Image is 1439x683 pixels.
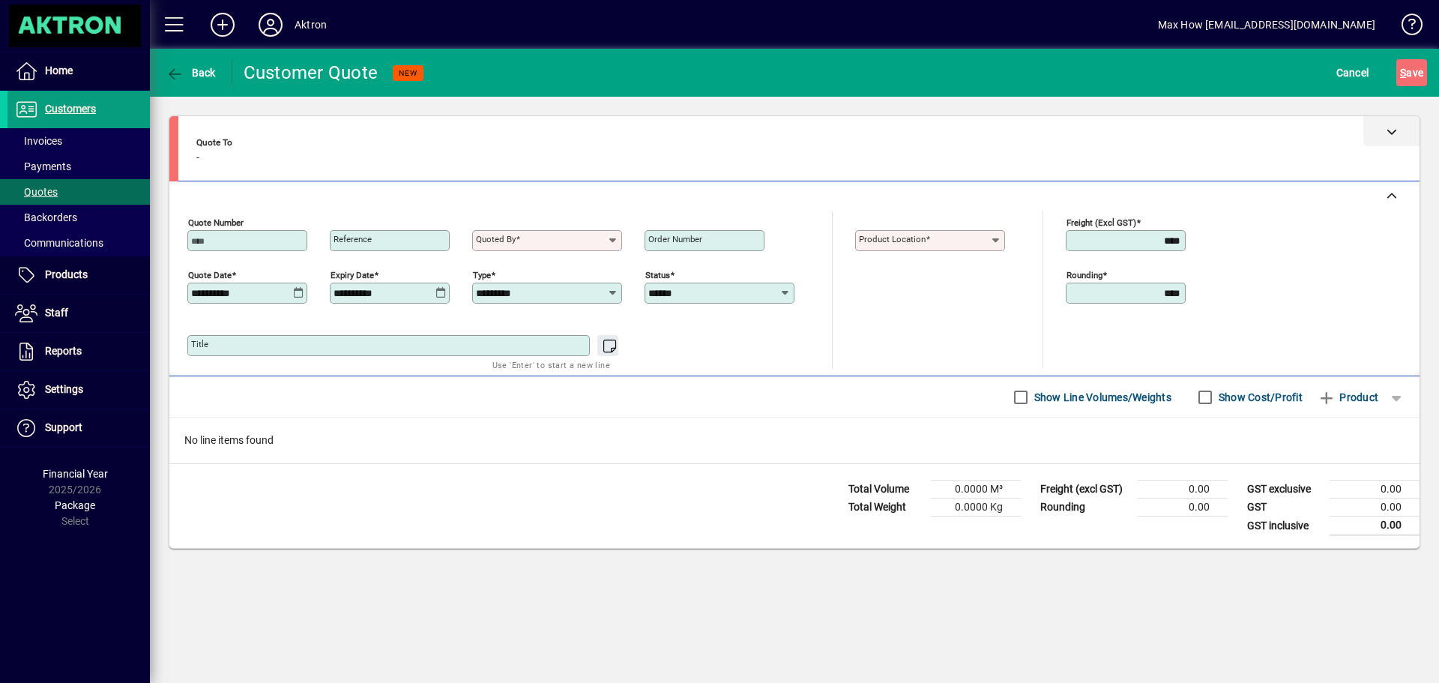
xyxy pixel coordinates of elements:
td: GST inclusive [1240,517,1330,535]
button: Back [162,59,220,86]
td: 0.0000 M³ [931,481,1021,499]
span: Product [1318,385,1378,409]
mat-label: Order number [648,234,702,244]
td: 0.00 [1330,499,1420,517]
label: Show Cost/Profit [1216,390,1303,405]
button: Product [1310,384,1386,411]
mat-label: Rounding [1067,270,1102,280]
mat-label: Type [473,270,491,280]
a: Knowledge Base [1390,3,1420,52]
mat-label: Quote number [188,217,244,228]
span: Financial Year [43,468,108,480]
span: NEW [399,68,417,78]
label: Show Line Volumes/Weights [1031,390,1171,405]
span: Reports [45,345,82,357]
span: Quotes [15,186,58,198]
span: Communications [15,237,103,249]
mat-hint: Use 'Enter' to start a new line [492,356,610,373]
mat-label: Quote date [188,270,232,280]
button: Add [199,11,247,38]
app-page-header-button: Back [150,59,232,86]
button: Save [1396,59,1427,86]
td: GST exclusive [1240,481,1330,499]
a: Reports [7,333,150,370]
span: Payments [15,160,71,172]
mat-label: Freight (excl GST) [1067,217,1136,228]
a: Payments [7,154,150,179]
span: Back [166,67,216,79]
span: Cancel [1336,61,1369,85]
span: Products [45,268,88,280]
td: 0.00 [1330,481,1420,499]
span: Staff [45,307,68,319]
span: Support [45,421,82,433]
span: Customers [45,103,96,115]
mat-label: Reference [334,234,372,244]
span: Package [55,499,95,511]
span: Invoices [15,135,62,147]
button: Profile [247,11,295,38]
span: Backorders [15,211,77,223]
div: No line items found [169,418,1420,463]
span: Home [45,64,73,76]
td: Total Weight [841,499,931,517]
td: Freight (excl GST) [1033,481,1138,499]
td: 0.00 [1138,481,1228,499]
a: Support [7,409,150,447]
div: Max How [EMAIL_ADDRESS][DOMAIN_NAME] [1158,13,1375,37]
a: Staff [7,295,150,332]
td: Rounding [1033,499,1138,517]
a: Home [7,52,150,90]
div: Customer Quote [244,61,378,85]
span: Settings [45,383,83,395]
span: - [196,152,199,164]
td: 0.00 [1330,517,1420,535]
mat-label: Title [191,339,208,349]
mat-label: Quoted by [476,234,516,244]
mat-label: Expiry date [331,270,374,280]
a: Communications [7,230,150,256]
mat-label: Status [645,270,670,280]
td: Total Volume [841,481,931,499]
a: Backorders [7,205,150,230]
a: Settings [7,371,150,409]
span: ave [1400,61,1423,85]
td: 0.0000 Kg [931,499,1021,517]
a: Products [7,256,150,294]
mat-label: Product location [859,234,926,244]
a: Invoices [7,128,150,154]
button: Cancel [1333,59,1373,86]
a: Quotes [7,179,150,205]
td: 0.00 [1138,499,1228,517]
div: Aktron [295,13,327,37]
td: GST [1240,499,1330,517]
span: S [1400,67,1406,79]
